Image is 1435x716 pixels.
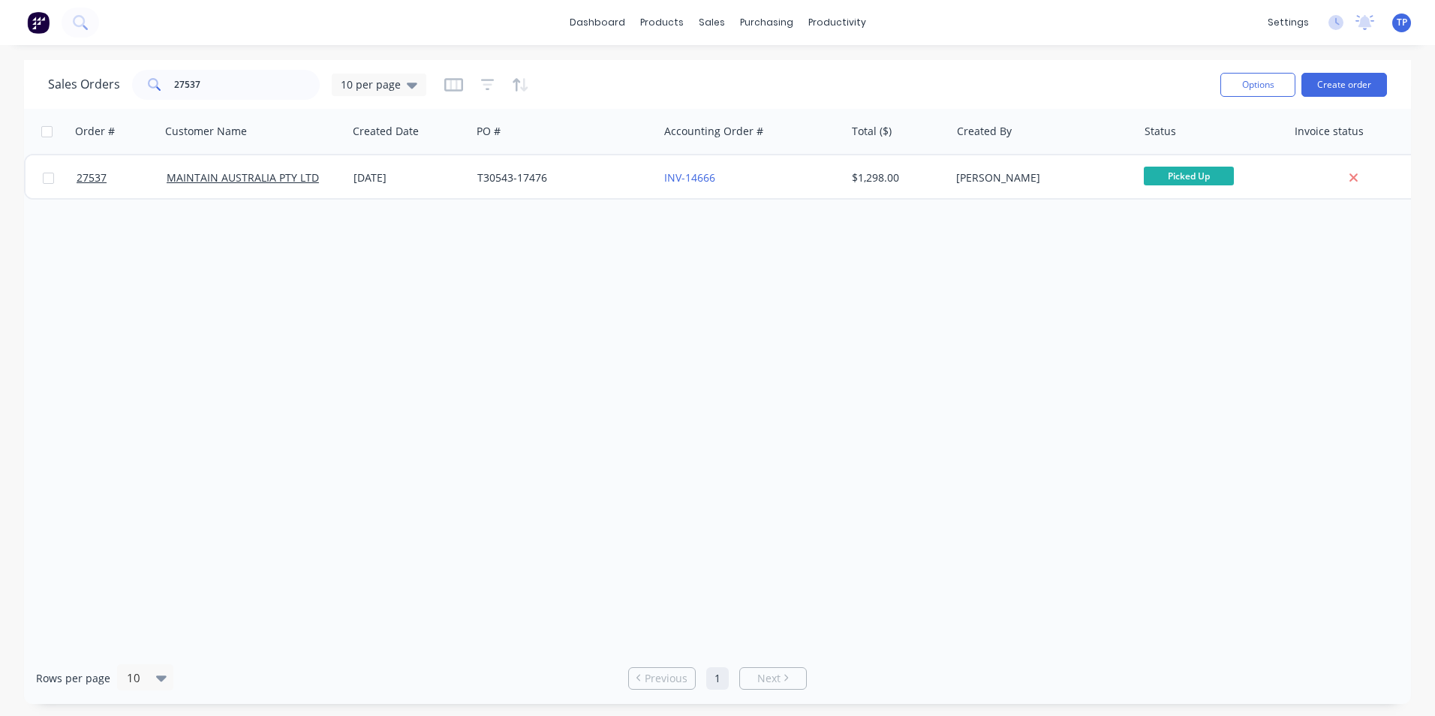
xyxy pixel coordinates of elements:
div: PO # [477,124,501,139]
a: MAINTAIN AUSTRALIA PTY LTD [167,170,319,185]
div: Customer Name [165,124,247,139]
button: Create order [1301,73,1387,97]
div: [DATE] [353,170,465,185]
div: sales [691,11,733,34]
div: Created Date [353,124,419,139]
img: Factory [27,11,50,34]
a: Previous page [629,671,695,686]
a: 27537 [77,155,167,200]
div: $1,298.00 [852,170,940,185]
div: purchasing [733,11,801,34]
ul: Pagination [622,667,813,690]
a: dashboard [562,11,633,34]
span: Rows per page [36,671,110,686]
span: TP [1397,16,1407,29]
div: Accounting Order # [664,124,763,139]
div: T30543-17476 [477,170,644,185]
span: 27537 [77,170,107,185]
a: INV-14666 [664,170,715,185]
div: products [633,11,691,34]
span: Previous [645,671,687,686]
div: Invoice status [1295,124,1364,139]
div: settings [1260,11,1316,34]
span: 10 per page [341,77,401,92]
div: Status [1145,124,1176,139]
div: [PERSON_NAME] [956,170,1123,185]
input: Search... [174,70,320,100]
a: Page 1 is your current page [706,667,729,690]
span: Picked Up [1144,167,1234,185]
span: Next [757,671,781,686]
div: Created By [957,124,1012,139]
div: Order # [75,124,115,139]
a: Next page [740,671,806,686]
div: productivity [801,11,874,34]
div: Total ($) [852,124,892,139]
h1: Sales Orders [48,77,120,92]
button: Options [1220,73,1295,97]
